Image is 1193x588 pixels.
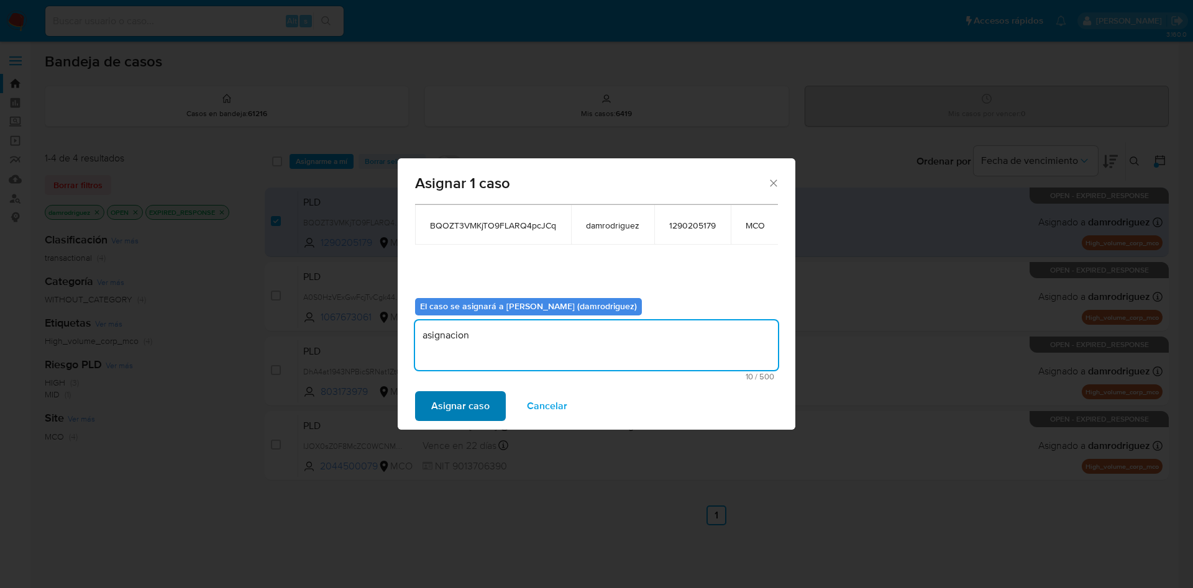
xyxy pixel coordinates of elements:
[586,220,639,231] span: damrodriguez
[398,158,795,430] div: assign-modal
[527,392,567,420] span: Cancelar
[419,373,774,381] span: Máximo 500 caracteres
[431,392,490,420] span: Asignar caso
[415,320,778,370] textarea: asignacion
[746,220,765,231] span: MCO
[420,300,637,312] b: El caso se asignará a [PERSON_NAME] (damrodriguez)
[415,391,506,421] button: Asignar caso
[767,177,779,188] button: Cerrar ventana
[430,220,556,231] span: BQOZT3VMKjTO9FLARQ4pcJCq
[415,176,767,191] span: Asignar 1 caso
[669,220,716,231] span: 1290205179
[511,391,583,421] button: Cancelar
